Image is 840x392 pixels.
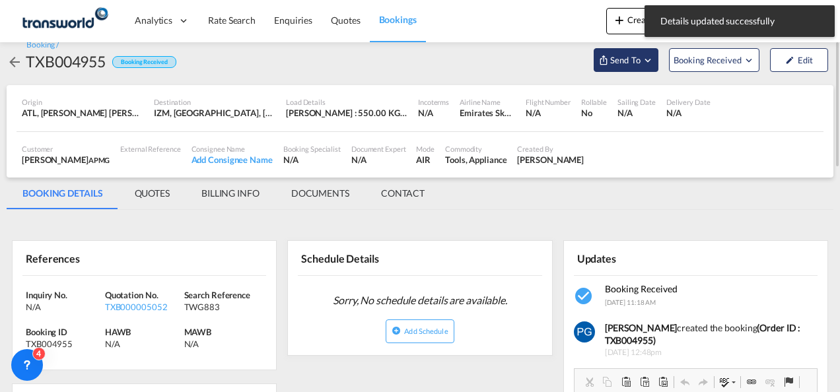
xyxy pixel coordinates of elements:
a: Spell Check As You Type [716,374,739,391]
div: N/A [666,107,711,119]
div: Airline Name [460,97,515,107]
span: Booking Received [674,53,743,67]
span: Details updated successfully [656,15,823,28]
div: ATL, Hartsfield Jackson Atlanta International, Atlanta, United States, North America, Americas [22,107,143,119]
span: Inquiry No. [26,290,67,300]
md-icon: icon-checkbox-marked-circle [574,286,595,307]
div: Origin [22,97,143,107]
a: Undo (Ctrl+Z) [676,374,694,391]
div: N/A [351,154,406,166]
a: Paste (Ctrl+V) [617,374,635,391]
md-tab-item: DOCUMENTS [275,178,365,209]
span: Booking Received [605,283,678,294]
div: Incoterms [418,97,449,107]
md-pagination-wrapper: Use the left and right arrow keys to navigate between tabs [7,178,440,209]
div: N/A [617,107,656,119]
span: Sorry, No schedule details are available. [328,288,512,313]
span: APMG [88,156,110,164]
span: Enquiries [274,15,312,26]
div: N/A [26,301,102,313]
md-tab-item: QUOTES [119,178,186,209]
div: Booking Received [112,56,176,69]
button: Open demo menu [594,48,658,72]
img: f753ae806dec11f0841701cdfdf085c0.png [20,6,109,36]
md-icon: icon-pencil [785,55,794,65]
div: Flight Number [526,97,571,107]
div: created the booking [605,321,819,347]
div: Load Details [286,97,407,107]
img: vm11kgAAAAZJREFUAwCWHwimzl+9jgAAAABJRU5ErkJggg== [574,321,595,343]
div: N/A [184,338,199,350]
span: Analytics [135,14,172,27]
div: External Reference [120,144,180,154]
button: icon-pencilEdit [770,48,828,72]
a: Cut (Ctrl+X) [580,374,598,391]
div: N/A [526,107,571,119]
button: icon-plus 400-fgCreate Quote [606,8,685,34]
div: Sailing Date [617,97,656,107]
div: TWG883 [184,301,260,313]
span: Add Schedule [404,327,448,335]
span: Quotes [331,15,360,26]
div: Mode [416,144,435,154]
div: Pradhesh Gautham [517,154,584,166]
div: No [581,107,607,119]
md-tab-item: BILLING INFO [186,178,275,209]
div: Booking Specialist [283,144,341,154]
button: icon-plus-circleAdd Schedule [386,319,454,343]
div: Customer [22,144,110,154]
div: Tools, Appliance [445,154,507,166]
div: AIR [416,154,435,166]
md-icon: icon-arrow-left [7,54,22,70]
div: Emirates SkyCargo [460,107,515,119]
b: [PERSON_NAME] [605,322,678,333]
div: TXB004955 [26,338,102,350]
div: IZM, Metropolitan Area, Izmir, Turkey, South West Asia, Asia Pacific [154,107,275,119]
button: Open demo menu [669,48,759,72]
body: Editor, editor10 [13,13,229,27]
div: Booking / [26,40,59,51]
div: TXB000005052 [105,301,181,313]
span: [DATE] 12:48pm [605,347,819,358]
div: N/A [105,338,184,350]
span: Bookings [379,14,417,25]
a: Redo (Ctrl+Y) [694,374,713,391]
md-icon: icon-plus-circle [392,326,401,335]
div: Add Consignee Name [192,154,273,166]
span: Booking ID [26,327,67,337]
a: Link (Ctrl+K) [742,374,761,391]
div: Delivery Date [666,97,711,107]
div: Destination [154,97,275,107]
span: Rate Search [208,15,256,26]
a: Paste from Word [654,374,672,391]
div: Consignee Name [192,144,273,154]
span: MAWB [184,327,212,337]
div: Document Expert [351,144,406,154]
a: Anchor [779,374,798,391]
span: Send To [609,53,642,67]
div: [PERSON_NAME] : 550.00 KG | Volumetric Wt : 600.00 KG | Chargeable Wt : 600.00 KG [286,107,407,119]
span: Search Reference [184,290,250,300]
span: HAWB [105,327,131,337]
div: References [22,246,142,269]
div: Updates [574,246,693,269]
md-tab-item: CONTACT [365,178,440,209]
div: Rollable [581,97,607,107]
span: [DATE] 11:18 AM [605,298,656,306]
a: Copy (Ctrl+C) [598,374,617,391]
div: N/A [418,107,433,119]
div: TXB004955 [26,51,106,72]
div: [PERSON_NAME] [22,154,110,166]
div: Created By [517,144,584,154]
div: N/A [283,154,341,166]
md-icon: icon-plus 400-fg [612,12,627,28]
div: icon-arrow-left [7,51,26,72]
a: Paste as plain text (Ctrl+Shift+V) [635,374,654,391]
div: Schedule Details [298,246,417,269]
span: Quotation No. [105,290,158,300]
a: Unlink [761,374,779,391]
div: Commodity [445,144,507,154]
md-tab-item: BOOKING DETAILS [7,178,119,209]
